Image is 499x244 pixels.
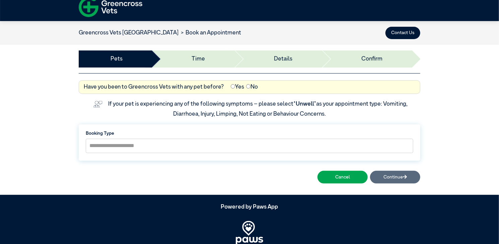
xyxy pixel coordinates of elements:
[108,101,409,117] label: If your pet is experiencing any of the following symptoms – please select as your appointment typ...
[79,30,179,36] a: Greencross Vets [GEOGRAPHIC_DATA]
[91,99,105,110] img: vet
[246,83,258,92] label: No
[111,55,123,64] a: Pets
[79,204,420,211] h5: Powered by Paws App
[246,84,251,89] input: No
[293,101,316,107] span: “Unwell”
[385,27,420,39] button: Contact Us
[79,29,241,37] nav: breadcrumb
[231,84,235,89] input: Yes
[231,83,244,92] label: Yes
[179,29,241,37] li: Book an Appointment
[84,83,224,92] label: Have you been to Greencross Vets with any pet before?
[317,171,368,183] button: Cancel
[86,130,413,137] label: Booking Type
